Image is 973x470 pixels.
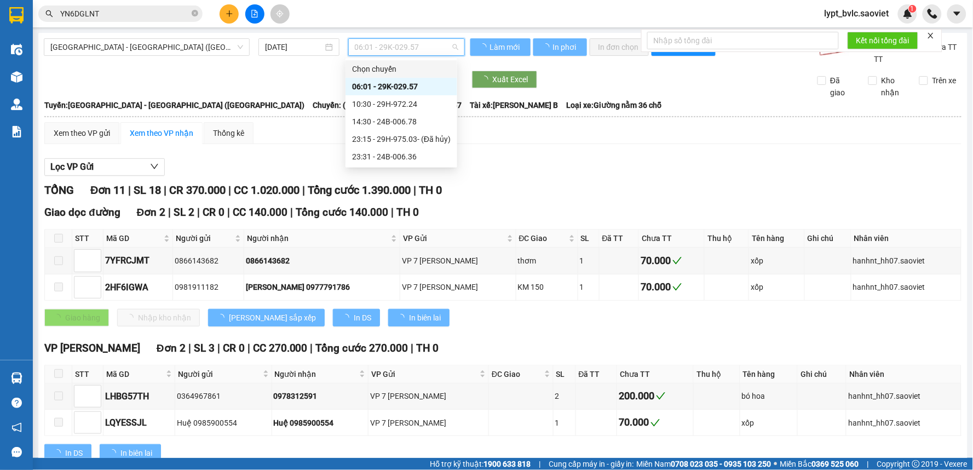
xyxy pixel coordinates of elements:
[290,206,293,219] span: |
[751,255,802,267] div: xốp
[128,184,131,197] span: |
[174,206,194,219] span: SL 2
[192,10,198,16] span: close-circle
[251,10,258,18] span: file-add
[44,158,165,176] button: Lọc VP Gửi
[105,416,173,429] div: LQYESSJL
[371,368,477,380] span: VP Gửi
[912,460,920,468] span: copyright
[903,9,913,19] img: icon-new-feature
[539,458,540,470] span: |
[105,389,173,403] div: LHBG57TH
[352,116,451,128] div: 14:30 - 24B-006.78
[600,230,640,248] th: Đã TT
[72,365,103,383] th: STT
[44,444,91,462] button: In DS
[203,206,224,219] span: CR 0
[555,417,574,429] div: 1
[490,41,522,53] span: Làm mới
[137,206,166,219] span: Đơn 2
[877,74,911,99] span: Kho nhận
[247,342,250,354] span: |
[270,4,290,24] button: aim
[647,32,839,49] input: Nhập số tổng đài
[150,162,159,171] span: down
[274,417,366,429] div: Huệ 0985900554
[672,256,682,266] span: check
[188,342,191,354] span: |
[952,9,962,19] span: caret-down
[751,281,802,293] div: xốp
[694,365,740,383] th: Thu hộ
[518,255,576,267] div: thơm
[641,253,703,268] div: 70.000
[11,44,22,55] img: warehouse-icon
[493,73,528,85] span: Xuất Excel
[402,281,514,293] div: VP 7 [PERSON_NAME]
[909,5,917,13] sup: 1
[641,279,703,295] div: 70.000
[65,447,83,459] span: In DS
[578,230,600,248] th: SL
[472,71,537,88] button: Xuất Excel
[175,255,242,267] div: 0866143682
[352,98,451,110] div: 10:30 - 29H-972.24
[44,184,74,197] span: TỔNG
[742,417,796,429] div: xốp
[44,309,109,326] button: Giao hàng
[11,71,22,83] img: warehouse-icon
[805,230,851,248] th: Ghi chú
[246,281,398,293] div: [PERSON_NAME] 0977791786
[417,342,439,354] span: TH 0
[217,314,229,322] span: loading
[413,184,416,197] span: |
[397,314,409,322] span: loading
[44,206,120,219] span: Giao dọc đường
[856,35,909,47] span: Kết nối tổng đài
[346,60,457,78] div: Chọn chuyến
[396,206,419,219] span: TH 0
[354,312,371,324] span: In DS
[816,7,898,20] span: lypt_bvlc.saoviet
[105,254,171,267] div: 7YFRCJMT
[105,280,171,294] div: 2HF6IGWA
[470,99,558,111] span: Tài xế: [PERSON_NAME] B
[72,230,103,248] th: STT
[11,422,22,433] span: notification
[106,232,162,244] span: Mã GD
[812,460,859,468] strong: 0369 525 060
[518,281,576,293] div: KM 150
[53,449,65,457] span: loading
[342,314,354,322] span: loading
[208,309,325,326] button: [PERSON_NAME] sắp xếp
[650,418,660,428] span: check
[409,312,441,324] span: In biên lai
[479,43,488,51] span: loading
[106,368,164,380] span: Mã GD
[656,391,666,401] span: check
[157,342,186,354] span: Đơn 2
[90,184,125,197] span: Đơn 11
[867,458,869,470] span: |
[54,127,110,139] div: Xem theo VP gửi
[928,74,961,87] span: Trên xe
[253,342,308,354] span: CC 270.000
[134,184,161,197] span: SL 18
[352,133,451,145] div: 23:15 - 29H-975.03 - (Đã hủy)
[60,8,189,20] input: Tìm tên, số ĐT hoặc mã đơn
[178,368,260,380] span: Người gửi
[11,372,22,384] img: warehouse-icon
[352,81,451,93] div: 06:01 - 29K-029.57
[226,10,233,18] span: plus
[175,281,242,293] div: 0981911182
[176,232,233,244] span: Người gửi
[265,41,323,53] input: 13/09/2025
[549,458,634,470] span: Cung cấp máy in - giấy in:
[580,255,597,267] div: 1
[228,184,231,197] span: |
[430,458,531,470] span: Hỗ trợ kỹ thuật:
[369,410,489,436] td: VP 7 Phạm Văn Đồng
[927,32,935,39] span: close
[492,368,542,380] span: ĐC Giao
[370,390,487,402] div: VP 7 [PERSON_NAME]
